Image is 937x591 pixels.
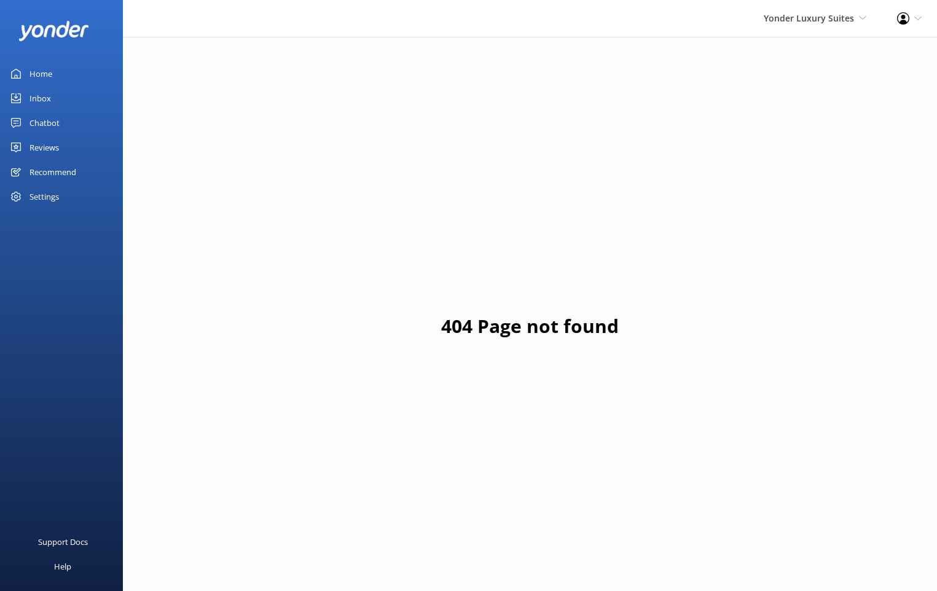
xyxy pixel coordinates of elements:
div: Support Docs [38,530,88,554]
div: Home [29,61,52,86]
div: Inbox [29,86,51,111]
h1: 404 Page not found [441,311,619,341]
div: Reviews [29,135,59,160]
span: Yonder Luxury Suites [764,12,854,24]
div: Recommend [29,160,76,184]
img: yonder-white-logo.png [18,21,89,41]
div: Settings [29,184,59,209]
div: Help [54,554,71,579]
div: Chatbot [29,111,60,135]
